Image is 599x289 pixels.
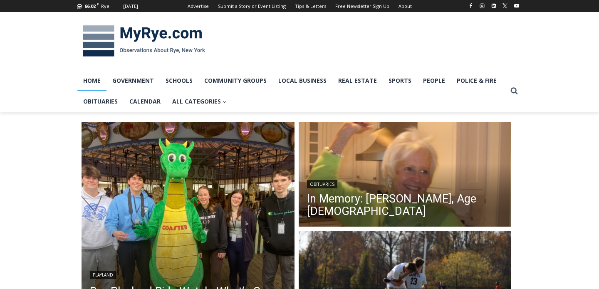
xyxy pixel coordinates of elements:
[299,122,512,229] a: Read More In Memory: Barbara de Frondeville, Age 88
[512,1,522,11] a: YouTube
[466,1,476,11] a: Facebook
[500,1,510,11] a: X
[198,70,272,91] a: Community Groups
[106,70,160,91] a: Government
[477,1,487,11] a: Instagram
[123,2,138,10] div: [DATE]
[272,70,332,91] a: Local Business
[166,91,233,112] a: All Categories
[124,91,166,112] a: Calendar
[307,180,337,188] a: Obituaries
[90,271,116,279] a: Playland
[299,122,512,229] img: Obituary - Barbara defrondeville
[160,70,198,91] a: Schools
[77,70,106,91] a: Home
[383,70,417,91] a: Sports
[307,193,503,217] a: In Memory: [PERSON_NAME], Age [DEMOGRAPHIC_DATA]
[84,3,96,9] span: 66.02
[507,84,522,99] button: View Search Form
[451,70,502,91] a: Police & Fire
[332,70,383,91] a: Real Estate
[489,1,499,11] a: Linkedin
[97,2,99,6] span: F
[77,20,210,63] img: MyRye.com
[417,70,451,91] a: People
[101,2,109,10] div: Rye
[77,70,507,112] nav: Primary Navigation
[77,91,124,112] a: Obituaries
[172,97,227,106] span: All Categories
